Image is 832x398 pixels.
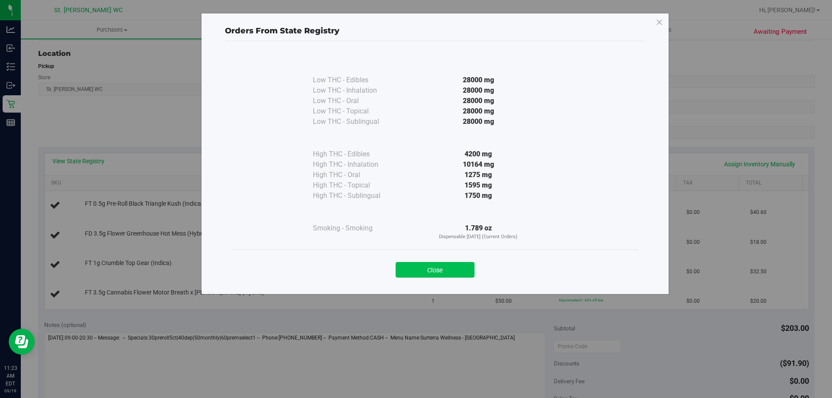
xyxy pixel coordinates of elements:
[400,85,557,96] div: 28000 mg
[400,75,557,85] div: 28000 mg
[400,233,557,241] p: Dispensable [DATE] (Current Orders)
[9,329,35,355] iframe: Resource center
[400,96,557,106] div: 28000 mg
[400,149,557,159] div: 4200 mg
[313,191,400,201] div: High THC - Sublingual
[313,159,400,170] div: High THC - Inhalation
[313,106,400,116] div: Low THC - Topical
[313,170,400,180] div: High THC - Oral
[313,75,400,85] div: Low THC - Edibles
[225,26,339,36] span: Orders From State Registry
[313,180,400,191] div: High THC - Topical
[400,170,557,180] div: 1275 mg
[400,106,557,116] div: 28000 mg
[313,223,400,233] div: Smoking - Smoking
[313,116,400,127] div: Low THC - Sublingual
[313,85,400,96] div: Low THC - Inhalation
[313,96,400,106] div: Low THC - Oral
[400,223,557,241] div: 1.789 oz
[400,116,557,127] div: 28000 mg
[400,191,557,201] div: 1750 mg
[400,180,557,191] div: 1595 mg
[313,149,400,159] div: High THC - Edibles
[396,262,474,278] button: Close
[400,159,557,170] div: 10164 mg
